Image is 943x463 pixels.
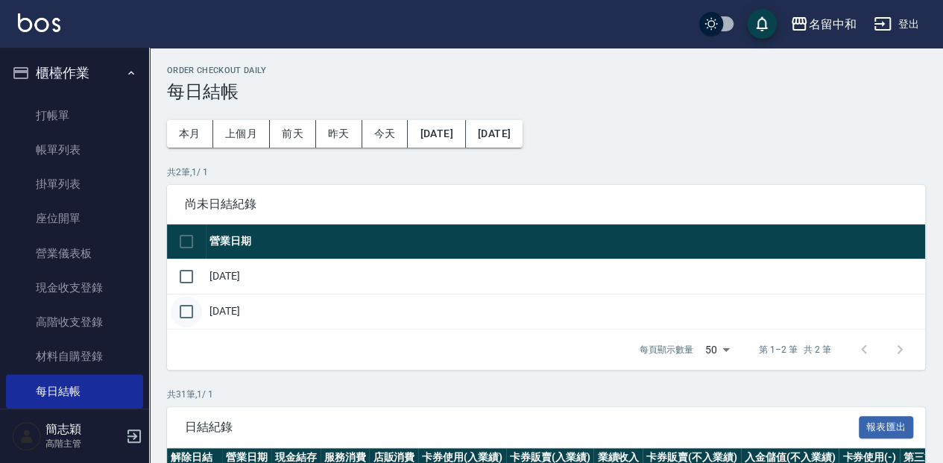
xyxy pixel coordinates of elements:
th: 營業日期 [206,224,925,259]
p: 共 2 筆, 1 / 1 [167,166,925,179]
button: 名留中和 [784,9,862,40]
td: [DATE] [206,294,925,329]
p: 共 31 筆, 1 / 1 [167,388,925,401]
a: 高階收支登錄 [6,305,143,339]
button: 上個月 [213,120,270,148]
a: 每日結帳 [6,374,143,409]
button: 櫃檯作業 [6,54,143,92]
a: 打帳單 [6,98,143,133]
a: 帳單列表 [6,133,143,167]
a: 材料自購登錄 [6,339,143,374]
div: 名留中和 [808,15,856,34]
button: 前天 [270,120,316,148]
button: [DATE] [408,120,465,148]
button: save [747,9,777,39]
a: 排班表 [6,409,143,443]
span: 尚未日結紀錄 [185,197,907,212]
a: 營業儀表板 [6,236,143,271]
a: 座位開單 [6,201,143,236]
button: 登出 [868,10,925,38]
button: 昨天 [316,120,362,148]
p: 第 1–2 筆 共 2 筆 [759,343,831,356]
a: 現金收支登錄 [6,271,143,305]
p: 每頁顯示數量 [640,343,693,356]
button: 報表匯出 [859,416,914,439]
span: 日結紀錄 [185,420,859,435]
h2: Order checkout daily [167,66,925,75]
img: Person [12,421,42,451]
img: Logo [18,13,60,32]
h5: 簡志穎 [45,422,122,437]
button: 本月 [167,120,213,148]
button: 今天 [362,120,409,148]
div: 50 [699,330,735,370]
h3: 每日結帳 [167,81,925,102]
button: [DATE] [466,120,523,148]
a: 掛單列表 [6,167,143,201]
td: [DATE] [206,259,925,294]
a: 報表匯出 [859,419,914,433]
p: 高階主管 [45,437,122,450]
